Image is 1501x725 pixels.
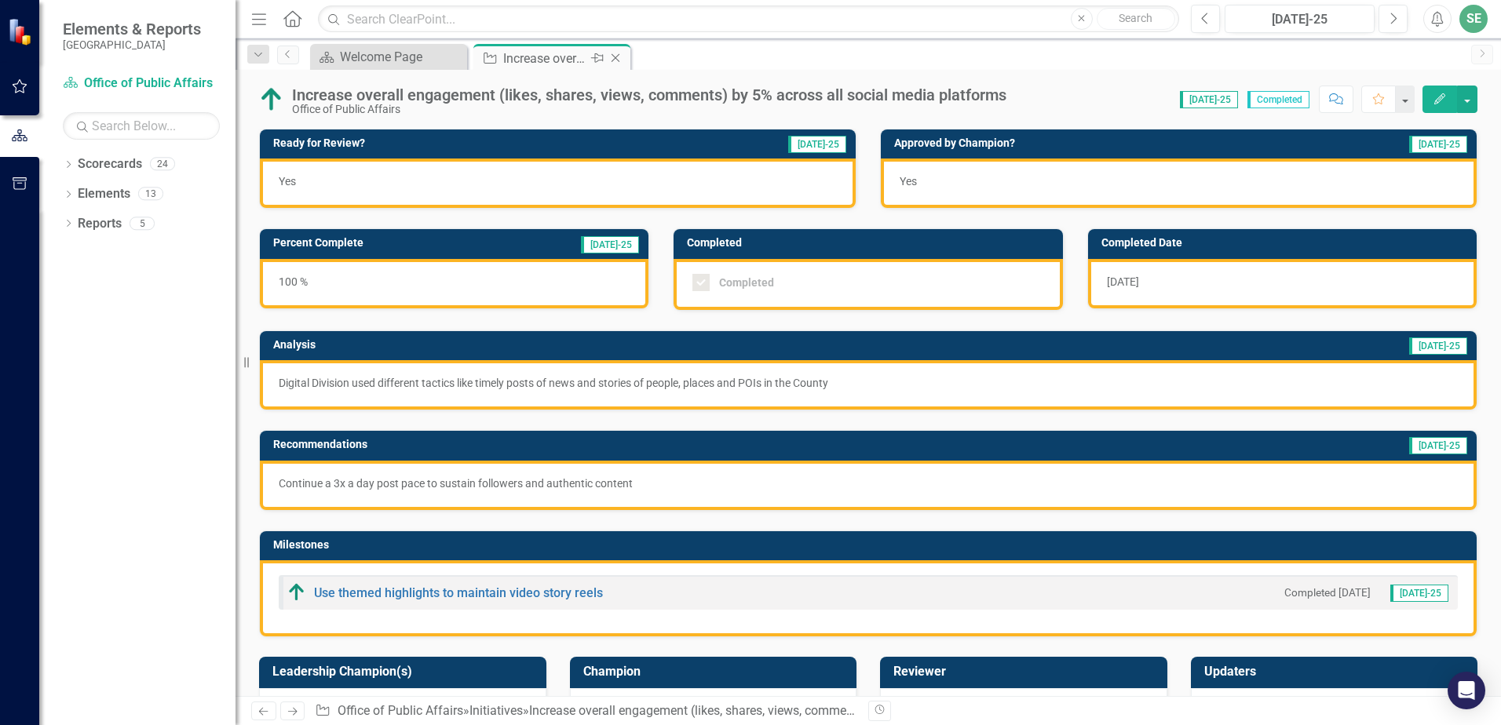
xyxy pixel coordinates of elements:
span: Yes [900,175,917,188]
div: Increase overall engagement (likes, shares, views, comments) by 5% across all social media platforms [503,49,587,68]
a: Elements [78,185,130,203]
h3: Approved by Champion? [894,137,1279,149]
button: [DATE]-25 [1225,5,1375,33]
h3: Reviewer [893,665,1160,679]
span: [DATE]-25 [1180,91,1238,108]
div: Open Intercom Messenger [1448,672,1485,709]
p: Continue a 3x a day post pace to sustain followers and authentic content [279,475,1458,491]
h3: Milestones [273,539,1469,551]
h3: Percent Complete [273,237,495,249]
input: Search ClearPoint... [318,5,1179,33]
span: [DATE] [1107,275,1139,288]
button: Search [1097,8,1175,30]
span: Completed [1247,91,1309,108]
span: [DATE]-25 [1390,585,1448,602]
span: [DATE]-25 [1409,337,1467,355]
div: [DATE]-25 [1230,10,1369,29]
p: Digital Division used different tactics like timely posts of news and stories of people, places a... [279,375,1458,391]
div: 24 [150,158,175,171]
span: [DATE]-25 [1409,437,1467,454]
a: Reports [78,215,122,233]
div: Welcome Page [340,47,463,67]
h3: Champion [583,665,849,679]
div: 100 % [260,259,648,308]
a: Office of Public Affairs [63,75,220,93]
img: Above Target [287,583,306,602]
a: Initiatives [469,703,523,718]
div: Office of Public Affairs [292,104,1006,115]
input: Search Below... [63,112,220,140]
h3: Recommendations [273,439,1005,450]
small: Completed [DATE] [1284,585,1371,600]
a: Scorecards [78,155,142,173]
span: [DATE]-25 [788,136,846,153]
span: [DATE]-25 [581,236,639,253]
a: Use themed highlights to maintain video story reels [314,585,603,600]
small: [GEOGRAPHIC_DATA] [63,38,201,51]
div: » » [315,702,856,720]
span: Elements & Reports [63,20,201,38]
img: Above Target [259,87,284,112]
button: SE [1459,5,1488,33]
h3: Completed Date [1101,237,1469,249]
span: Search [1119,12,1152,24]
a: Welcome Page [314,47,463,67]
h3: Analysis [273,339,770,351]
h3: Ready for Review? [273,137,622,149]
div: Increase overall engagement (likes, shares, views, comments) by 5% across all social media platforms [529,703,1092,718]
h3: Updaters [1204,665,1470,679]
span: Yes [279,175,296,188]
img: ClearPoint Strategy [8,18,35,46]
span: [DATE]-25 [1409,136,1467,153]
h3: Completed [687,237,1054,249]
h3: Leadership Champion(s) [272,665,539,679]
a: Office of Public Affairs [338,703,463,718]
div: Increase overall engagement (likes, shares, views, comments) by 5% across all social media platforms [292,86,1006,104]
div: 13 [138,188,163,201]
div: 5 [130,217,155,230]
